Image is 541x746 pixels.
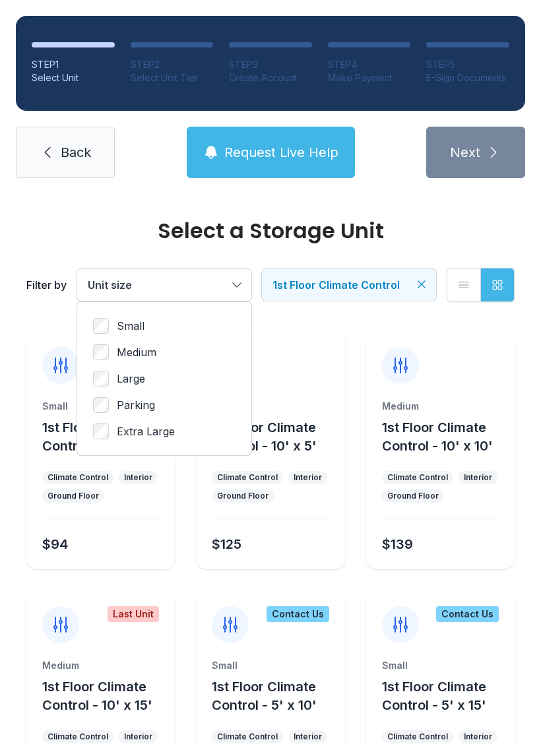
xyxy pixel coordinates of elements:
span: 1st Floor Climate Control - 5' x 5' [42,420,146,454]
button: 1st Floor Climate Control [262,269,436,301]
div: Make Payment [328,71,411,84]
button: 1st Floor Climate Control - 5' x 5' [42,418,170,455]
input: Medium [93,344,109,360]
input: Small [93,318,109,334]
div: STEP 2 [131,58,214,71]
div: Contact Us [267,606,329,622]
div: Small [382,659,499,672]
button: 1st Floor Climate Control - 10' x 10' [382,418,509,455]
span: Unit size [88,278,132,292]
div: Ground Floor [217,491,269,501]
div: Contact Us [436,606,499,622]
div: Select Unit Tier [131,71,214,84]
div: $125 [212,535,241,553]
span: Small [117,318,144,334]
button: Clear filters [415,278,428,291]
div: Interior [294,472,322,483]
div: Interior [464,731,492,742]
div: Ground Floor [48,491,99,501]
span: 1st Floor Climate Control - 10' x 5' [212,420,317,454]
div: Small [212,400,329,413]
div: Climate Control [387,472,448,483]
div: STEP 4 [328,58,411,71]
button: 1st Floor Climate Control - 5' x 15' [382,677,509,714]
div: $94 [42,535,68,553]
span: Request Live Help [224,143,338,162]
div: Interior [464,472,492,483]
div: Climate Control [48,731,108,742]
div: STEP 5 [426,58,509,71]
span: Medium [117,344,156,360]
span: Parking [117,397,155,413]
span: 1st Floor Climate Control [272,278,400,292]
div: Climate Control [217,472,278,483]
div: Small [42,400,159,413]
div: Interior [124,731,152,742]
div: Select a Storage Unit [26,220,515,241]
div: STEP 3 [229,58,312,71]
span: Next [450,143,480,162]
button: 1st Floor Climate Control - 10' x 5' [212,418,339,455]
div: Interior [124,472,152,483]
span: 1st Floor Climate Control - 5' x 10' [212,679,317,713]
span: 1st Floor Climate Control - 5' x 15' [382,679,486,713]
div: $139 [382,535,413,553]
button: 1st Floor Climate Control - 5' x 10' [212,677,339,714]
div: E-Sign Documents [426,71,509,84]
div: Climate Control [48,472,108,483]
div: Medium [382,400,499,413]
div: Climate Control [217,731,278,742]
div: Create Account [229,71,312,84]
div: Select Unit [32,71,115,84]
input: Extra Large [93,423,109,439]
span: Large [117,371,145,387]
span: Extra Large [117,423,175,439]
button: Unit size [77,269,251,301]
button: 1st Floor Climate Control - 10' x 15' [42,677,170,714]
span: Back [61,143,91,162]
div: Medium [42,659,159,672]
div: Small [212,659,329,672]
div: Climate Control [387,731,448,742]
div: Interior [294,731,322,742]
div: Ground Floor [387,491,439,501]
span: 1st Floor Climate Control - 10' x 15' [42,679,152,713]
input: Parking [93,397,109,413]
div: Filter by [26,277,67,293]
div: STEP 1 [32,58,115,71]
input: Large [93,371,109,387]
span: 1st Floor Climate Control - 10' x 10' [382,420,493,454]
div: Last Unit [108,606,159,622]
